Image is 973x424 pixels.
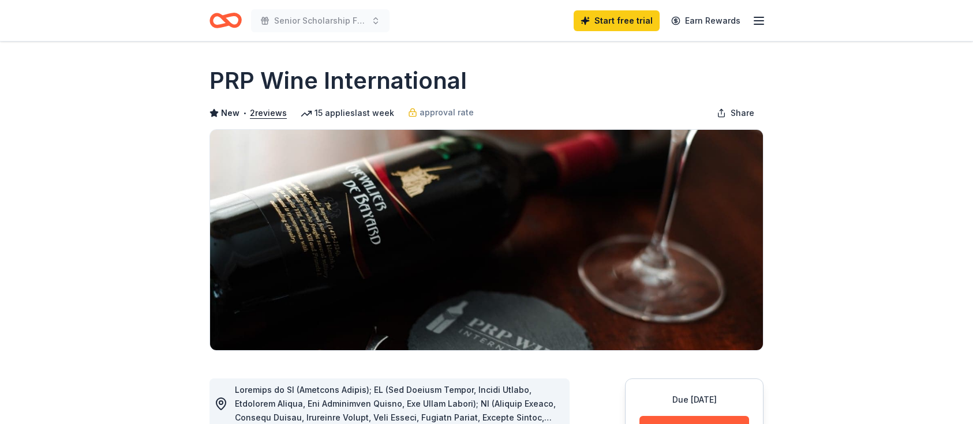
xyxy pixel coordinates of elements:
[251,9,390,32] button: Senior Scholarship Fundraiser
[209,7,242,34] a: Home
[274,14,366,28] span: Senior Scholarship Fundraiser
[301,106,394,120] div: 15 applies last week
[408,106,474,119] a: approval rate
[221,106,239,120] span: New
[639,393,749,407] div: Due [DATE]
[209,65,467,97] h1: PRP Wine International
[731,106,754,120] span: Share
[420,106,474,119] span: approval rate
[708,102,764,125] button: Share
[243,108,247,118] span: •
[664,10,747,31] a: Earn Rewards
[574,10,660,31] a: Start free trial
[250,106,287,120] button: 2reviews
[210,130,763,350] img: Image for PRP Wine International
